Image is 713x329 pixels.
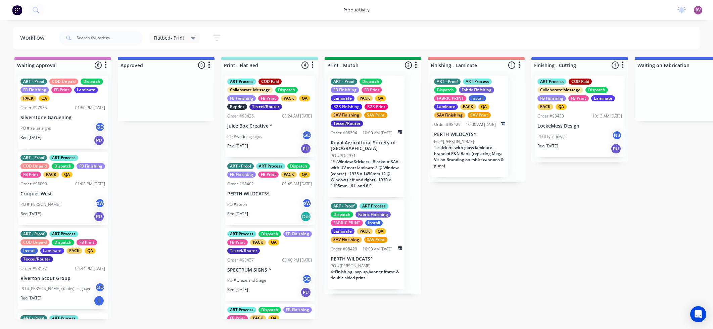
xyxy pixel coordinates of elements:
[331,112,362,118] div: SAV Finishing
[227,104,247,110] div: Reprint
[227,113,254,119] div: Order #98426
[20,163,49,169] div: COD Unpaid
[20,135,41,141] p: Req. [DATE]
[52,163,74,169] div: Dispatch
[331,153,356,159] p: PO #PO-2971
[365,220,383,226] div: Install
[696,7,701,13] span: RV
[431,76,508,177] div: ART - ProofART ProcessDispatchFabric FinishingFABRIC PRINTInstallLaminatePACKQASAV FinishingSAV P...
[49,315,78,321] div: ART Process
[256,163,285,169] div: ART Process
[302,274,312,284] div: GD
[360,203,388,209] div: ART Process
[258,79,282,85] div: COD Paid
[275,87,298,93] div: Dispatch
[363,246,392,252] div: 10:00 AM [DATE]
[227,257,254,263] div: Order #98437
[81,79,103,85] div: Dispatch
[287,163,310,169] div: Dispatch
[75,181,105,187] div: 01:08 PM [DATE]
[568,95,589,101] div: FB Print
[331,159,400,189] span: Window Stickers - Blockout SAV - with UV matt laminate 3 @ Window (centre) - 1935 x 1450mm 12 @ W...
[61,172,73,178] div: QA
[85,248,96,254] div: QA
[20,105,47,111] div: Order #97985
[249,104,282,110] div: Texcel/Router
[331,121,363,127] div: Texcel/Router
[537,113,564,119] div: Order #98430
[537,104,553,110] div: PACK
[250,315,266,321] div: PACK
[250,239,266,245] div: PACK
[331,159,337,164] span: 15 x
[331,79,357,85] div: ART - Proof
[331,104,362,110] div: R2R Finishing
[43,172,59,178] div: PACK
[225,160,315,225] div: ART - ProofART ProcessDispatchFB FinishingFB PrintPACKQAOrder #9840209:45 AM [DATE]PERTH WILDCATS...
[537,134,566,140] p: PO #Tyrepower
[94,211,104,222] div: PU
[227,87,273,93] div: Collaborate Message
[77,239,97,245] div: FB Print
[362,87,382,93] div: FB Print
[20,276,105,281] p: Riverton Scout Group
[331,263,371,269] p: PO #[PERSON_NAME]
[612,130,622,140] div: NS
[469,95,486,101] div: Install
[300,143,311,154] div: PU
[300,211,311,222] div: Del
[340,5,373,15] div: productivity
[328,200,405,289] div: ART - ProofART ProcessDispatchFabric FinishingFABRIC PRINTInstallLaminatePACKQASAV FinishingSAV P...
[331,220,363,226] div: FABRIC PRINT
[478,104,489,110] div: QA
[331,228,354,234] div: Laminate
[357,228,373,234] div: PACK
[331,269,399,281] span: Finishing: pop up banner frame & double sided print.
[227,315,248,321] div: FB Print
[611,143,621,154] div: PU
[95,282,105,292] div: GD
[12,5,22,15] img: Factory
[690,306,706,322] div: Open Intercom Messenger
[375,95,386,101] div: QA
[20,256,53,262] div: Texcel/Router
[434,139,474,145] p: PO #[PERSON_NAME]
[535,76,625,157] div: ART ProcessCOD PaidCollaborate MessageDispatchFB FinishingFB PrintLaminatePACKQAOrder #9843010:13...
[227,172,256,178] div: FB Finishing
[302,130,312,140] div: GD
[331,87,359,93] div: FB Finishing
[225,228,315,301] div: ART ProcessDispatchFB FinishingFB PrintPACKQATexcel/RouterOrder #9843703:40 PM [DATE]SPECTRUM SIG...
[18,152,108,225] div: ART - ProofART ProcessCOD UnpaidDispatchFB FinishingFB PrintPACKQAOrder #9800901:08 PM [DATE]Croq...
[283,231,312,237] div: FB Finishing
[299,95,310,101] div: QA
[20,231,47,237] div: ART - Proof
[20,87,49,93] div: FB Finishing
[258,172,279,178] div: FB Print
[227,79,256,85] div: ART Process
[20,125,51,131] p: PO #trailer signs
[569,79,592,85] div: COD Paid
[434,104,458,110] div: Laminate
[154,34,184,41] span: Flatbed- Print
[434,132,505,137] p: PERTH WILDCATS^
[20,201,60,207] p: PO #[PERSON_NAME]
[331,256,402,262] p: PERTH WILDCATS^
[331,130,357,136] div: Order #98394
[434,87,457,93] div: Dispatch
[74,87,98,93] div: Laminate
[355,211,391,218] div: Fabric Finishing
[331,246,357,252] div: Order #98429
[52,239,74,245] div: Dispatch
[40,248,64,254] div: Laminate
[459,87,494,93] div: Fabric Finishing
[18,228,108,310] div: ART - ProofART ProcessCOD UnpaidDispatchFB PrintInstallLaminatePACKQATexcel/RouterOrder #9813204:...
[227,277,266,283] p: PO #Grazeland Stage
[591,95,615,101] div: Laminate
[227,211,248,217] p: Req. [DATE]
[463,79,492,85] div: ART Process
[20,239,49,245] div: COD Unpaid
[300,287,311,298] div: PU
[20,79,47,85] div: ART - Proof
[258,307,281,313] div: Dispatch
[20,266,47,272] div: Order #98132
